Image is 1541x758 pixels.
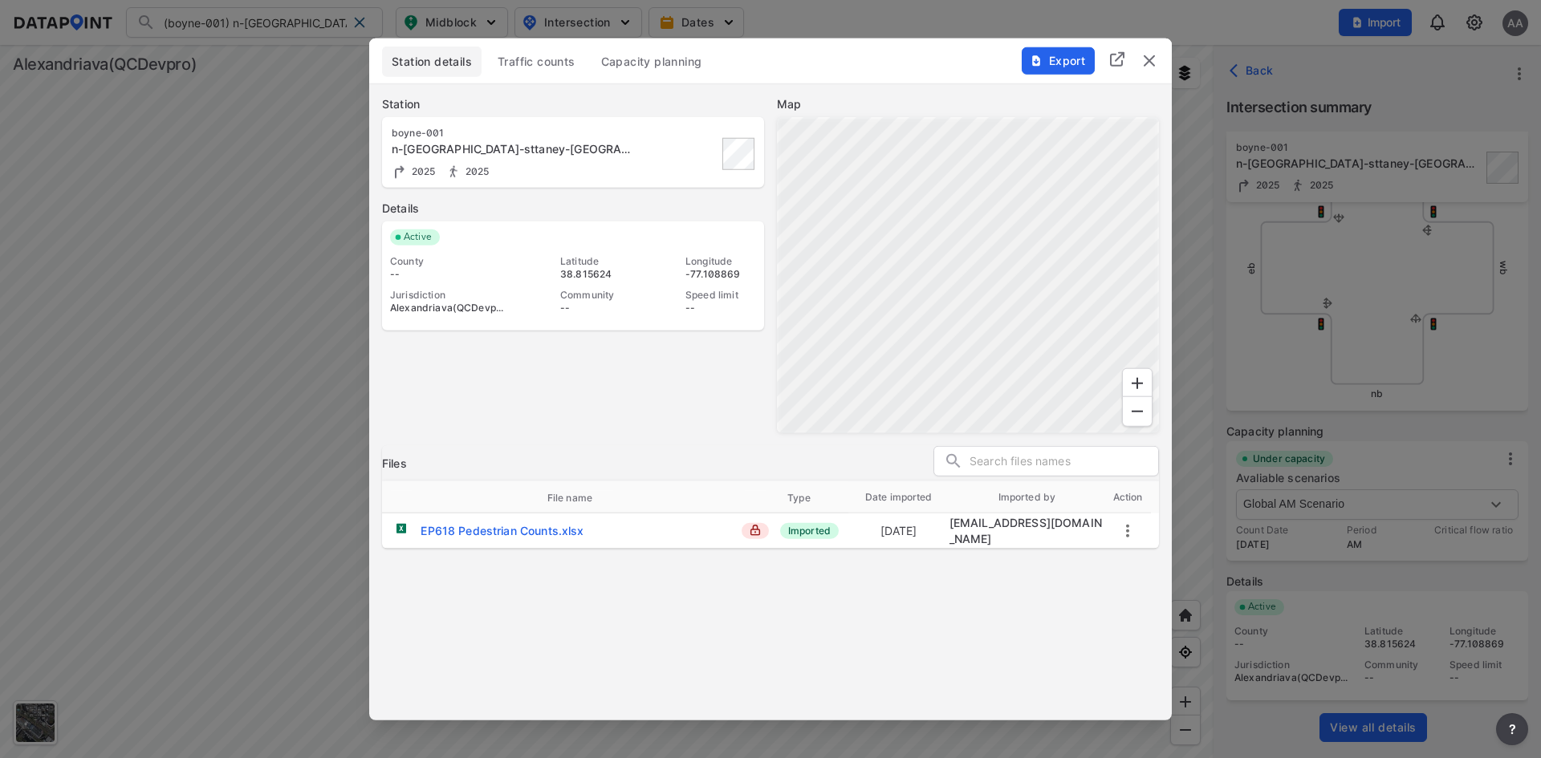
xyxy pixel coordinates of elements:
label: Station [382,95,764,111]
div: Longitude [685,254,756,267]
div: Jurisdiction [390,288,506,301]
input: Search files names [970,449,1158,473]
th: Imported by [949,480,1105,513]
div: -- [390,267,506,280]
div: EP618 Pedestrian Counts.xlsx [421,522,583,538]
img: full_screen.b7bf9a36.svg [1108,50,1127,69]
svg: Zoom Out [1128,401,1147,420]
div: n-jordan-sttaney-ave [392,140,637,156]
span: Station details [392,53,472,69]
div: -- [560,301,631,314]
div: basic tabs example [382,46,1159,76]
div: Speed limit [685,288,756,301]
span: File name [547,490,613,505]
div: Zoom In [1122,367,1153,398]
div: Community [560,288,631,301]
div: boyne-001 [392,126,637,139]
span: Active [397,229,440,245]
img: close.efbf2170.svg [1140,51,1159,70]
div: Alexandriava(QCDevpro) [390,301,506,314]
img: Pedestrian count [445,164,461,180]
th: Date imported [848,480,949,513]
label: Map [777,95,1159,111]
div: County [390,254,506,267]
span: Imported [780,522,839,538]
td: [DATE] [848,515,949,545]
img: File%20-%20Download.70cf71cd.svg [1030,54,1043,67]
div: -- [685,301,756,314]
img: Turning count [392,164,408,180]
span: 2025 [461,165,490,177]
label: Details [382,200,764,216]
div: alexaadmin@yopmail.com [949,514,1105,546]
div: Zoom Out [1122,395,1153,426]
img: lock_close.8fab59a9.svg [750,524,761,535]
svg: Zoom In [1128,373,1147,392]
img: xlsx.b1bb01d6.svg [395,521,408,534]
div: 38.815624 [560,267,631,280]
span: Export [1031,52,1084,68]
button: more [1118,521,1137,540]
th: Action [1104,480,1151,513]
button: Export [1022,47,1095,74]
h3: Files [382,455,407,471]
span: Traffic counts [498,53,575,69]
div: -77.108869 [685,267,756,280]
span: Type [787,490,831,505]
span: 2025 [408,165,436,177]
div: Latitude [560,254,631,267]
span: ? [1506,719,1519,739]
button: delete [1140,51,1159,70]
button: more [1496,713,1528,745]
span: Capacity planning [601,53,702,69]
